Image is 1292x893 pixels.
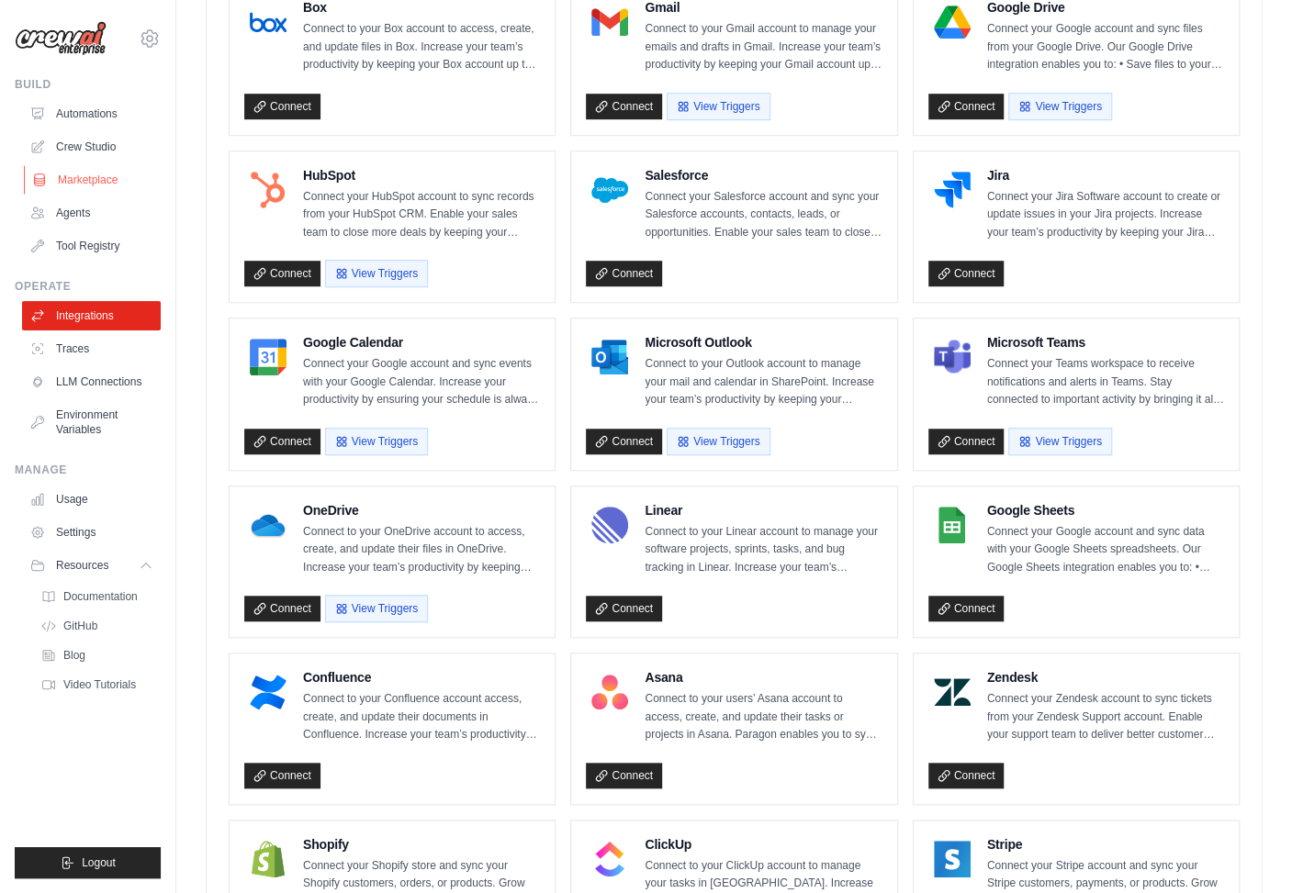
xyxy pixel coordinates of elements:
button: View Triggers [667,93,770,120]
img: Google Sheets Logo [934,507,971,543]
h4: Stripe [987,835,1224,854]
img: OneDrive Logo [250,507,286,543]
p: Connect to your Linear account to manage your software projects, sprints, tasks, and bug tracking... [645,523,882,577]
div: Operate [15,279,161,294]
img: Asana Logo [591,674,628,710]
a: Connect [586,596,662,621]
img: Box Logo [250,4,286,40]
p: Connect to your users’ Asana account to access, create, and update their tasks or projects in Asa... [645,690,882,744]
a: Connect [928,94,1005,119]
img: Gmail Logo [591,4,628,40]
h4: Google Sheets [987,501,1224,519]
h4: Microsoft Teams [987,333,1224,352]
a: Tool Registry [22,231,161,261]
p: Connect your Google account and sync files from your Google Drive. Our Google Drive integration e... [987,20,1224,74]
span: Resources [56,558,108,573]
a: Connect [586,261,662,286]
span: Video Tutorials [63,677,136,692]
p: Connect to your Confluence account access, create, and update their documents in Confluence. Incr... [303,690,540,744]
button: View Triggers [1008,428,1111,455]
h4: Jira [987,166,1224,184]
p: Connect to your Outlook account to manage your mail and calendar in SharePoint. Increase your tea... [645,355,882,409]
h4: Google Calendar [303,333,540,352]
p: Connect your Google account and sync events with your Google Calendar. Increase your productivity... [303,355,540,409]
img: Google Drive Logo [934,4,971,40]
p: Connect to your OneDrive account to access, create, and update their files in OneDrive. Increase ... [303,523,540,577]
h4: Shopify [303,835,540,854]
a: Traces [22,334,161,363]
span: Blog [63,648,85,663]
a: Marketplace [24,165,163,195]
a: Connect [928,429,1005,454]
img: Stripe Logo [934,841,971,877]
img: ClickUp Logo [591,841,628,877]
span: GitHub [63,619,97,633]
p: Connect your Salesforce account and sync your Salesforce accounts, contacts, leads, or opportunit... [645,188,882,242]
a: LLM Connections [22,367,161,396]
a: Environment Variables [22,400,161,444]
h4: ClickUp [645,835,882,854]
a: Connect [244,596,320,621]
img: Logo [15,21,107,56]
a: Agents [22,198,161,228]
a: Connect [586,429,662,454]
a: Documentation [33,584,161,609]
h4: Zendesk [987,668,1224,686]
img: Confluence Logo [250,674,286,710]
p: Connect your Zendesk account to sync tickets from your Zendesk Support account. Enable your suppo... [987,690,1224,744]
a: Blog [33,642,161,668]
button: Resources [22,551,161,580]
a: Connect [244,429,320,454]
a: Connect [244,261,320,286]
a: Connect [244,763,320,788]
span: Documentation [63,589,138,604]
a: Integrations [22,301,161,330]
button: View Triggers [667,428,770,455]
button: View Triggers [325,595,428,622]
a: Crew Studio [22,132,161,162]
p: Connect your HubSpot account to sync records from your HubSpot CRM. Enable your sales team to clo... [303,188,540,242]
img: Google Calendar Logo [250,339,286,375]
h4: Salesforce [645,166,882,184]
img: Zendesk Logo [934,674,971,710]
img: Jira Logo [934,172,971,208]
img: HubSpot Logo [250,172,286,208]
a: Usage [22,485,161,514]
a: Connect [928,596,1005,621]
a: Automations [22,99,161,128]
h4: OneDrive [303,501,540,519]
a: Connect [586,94,662,119]
button: View Triggers [325,428,428,455]
img: Linear Logo [591,507,628,543]
p: Connect your Jira Software account to create or update issues in your Jira projects. Increase you... [987,188,1224,242]
span: Logout [82,855,116,870]
a: Connect [244,94,320,119]
a: Settings [22,518,161,547]
h4: Asana [645,668,882,686]
p: Connect your Teams workspace to receive notifications and alerts in Teams. Stay connected to impo... [987,355,1224,409]
button: View Triggers [1008,93,1111,120]
button: Logout [15,847,161,878]
img: Microsoft Outlook Logo [591,339,628,375]
img: Salesforce Logo [591,172,628,208]
h4: Confluence [303,668,540,686]
h4: Microsoft Outlook [645,333,882,352]
a: Connect [928,763,1005,788]
a: Connect [586,763,662,788]
button: View Triggers [325,260,428,287]
img: Microsoft Teams Logo [934,339,971,375]
p: Connect to your Box account to access, create, and update files in Box. Increase your team’s prod... [303,20,540,74]
a: GitHub [33,613,161,639]
a: Video Tutorials [33,672,161,698]
p: Connect to your Gmail account to manage your emails and drafts in Gmail. Increase your team’s pro... [645,20,882,74]
h4: HubSpot [303,166,540,184]
p: Connect your Google account and sync data with your Google Sheets spreadsheets. Our Google Sheets... [987,523,1224,577]
a: Connect [928,261,1005,286]
h4: Linear [645,501,882,519]
img: Shopify Logo [250,841,286,877]
div: Build [15,77,161,92]
div: Manage [15,463,161,477]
